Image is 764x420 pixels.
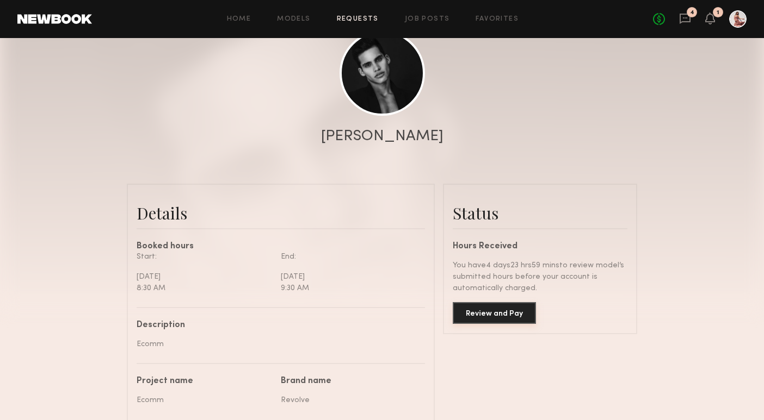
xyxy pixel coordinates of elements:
[453,302,536,324] button: Review and Pay
[227,16,251,23] a: Home
[137,377,273,386] div: Project name
[281,283,417,294] div: 9:30 AM
[453,202,627,224] div: Status
[453,242,627,251] div: Hours Received
[277,16,310,23] a: Models
[137,271,273,283] div: [DATE]
[137,321,417,330] div: Description
[137,283,273,294] div: 8:30 AM
[717,10,719,16] div: 1
[281,394,417,406] div: Revolve
[137,394,273,406] div: Ecomm
[137,338,417,350] div: Ecomm
[137,202,425,224] div: Details
[281,251,417,262] div: End:
[476,16,519,23] a: Favorites
[137,251,273,262] div: Start:
[137,242,425,251] div: Booked hours
[321,129,443,144] div: [PERSON_NAME]
[405,16,450,23] a: Job Posts
[337,16,379,23] a: Requests
[281,271,417,283] div: [DATE]
[453,260,627,294] div: You have 4 days 23 hrs 59 mins to review model’s submitted hours before your account is automatic...
[281,377,417,386] div: Brand name
[690,10,694,16] div: 4
[679,12,691,26] a: 4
